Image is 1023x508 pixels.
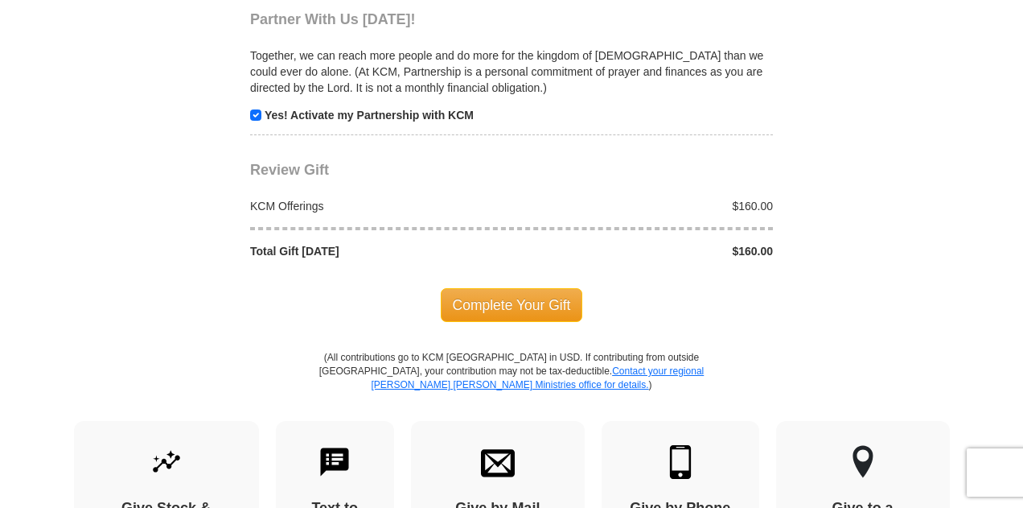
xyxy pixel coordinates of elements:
div: Total Gift [DATE] [242,243,512,259]
img: envelope.svg [481,445,515,479]
div: $160.00 [511,198,782,214]
span: Partner With Us [DATE]! [250,11,416,27]
img: give-by-stock.svg [150,445,183,479]
img: text-to-give.svg [318,445,351,479]
p: Together, we can reach more people and do more for the kingdom of [DEMOGRAPHIC_DATA] than we coul... [250,47,773,96]
p: (All contributions go to KCM [GEOGRAPHIC_DATA] in USD. If contributing from outside [GEOGRAPHIC_D... [318,351,705,421]
span: Review Gift [250,162,329,178]
img: other-region [852,445,874,479]
div: KCM Offerings [242,198,512,214]
strong: Yes! Activate my Partnership with KCM [265,109,474,122]
span: Complete Your Gift [441,288,583,322]
img: mobile.svg [664,445,697,479]
div: $160.00 [511,243,782,259]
